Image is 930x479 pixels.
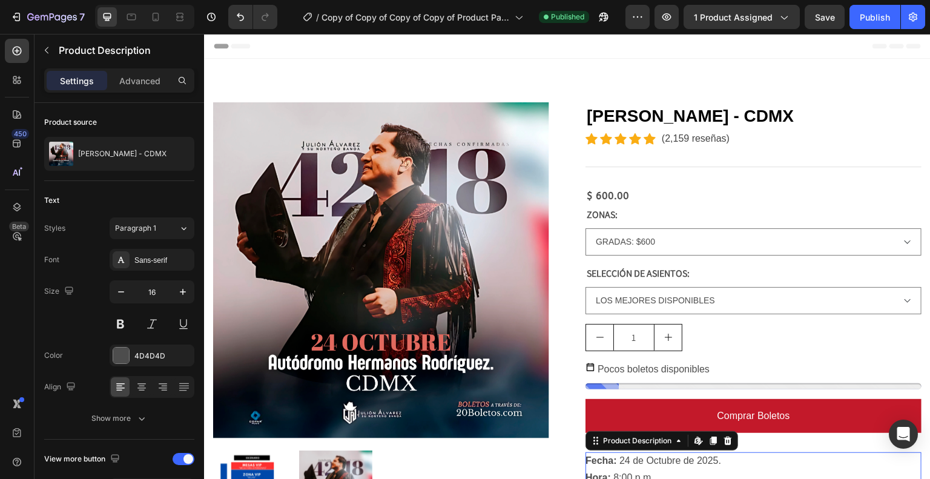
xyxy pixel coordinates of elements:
[59,43,190,58] p: Product Description
[381,173,415,190] legend: ZONAS:
[815,12,835,22] span: Save
[394,327,506,345] p: Pocos boletos disponibles
[44,223,65,234] div: Styles
[694,11,773,24] span: 1 product assigned
[204,34,930,479] iframe: Design area
[134,351,191,362] div: 4D4D4D
[44,408,194,429] button: Show more
[9,222,29,231] div: Beta
[44,195,59,206] div: Text
[381,68,717,96] a: [PERSON_NAME] - CDMX
[409,291,450,317] input: quantity
[134,255,191,266] div: Sans-serif
[381,438,407,449] strong: Hora:
[44,379,78,395] div: Align
[115,223,156,234] span: Paragraph 1
[228,5,277,29] div: Undo/Redo
[79,10,85,24] p: 7
[44,254,59,265] div: Font
[44,283,76,300] div: Size
[316,11,319,24] span: /
[44,350,63,361] div: Color
[381,153,717,173] div: $ 600.00
[44,451,122,467] div: View more button
[381,365,717,399] button: Comprar boletos
[322,11,510,24] span: Copy of Copy of Copy of Copy of Product Page - [DATE] 13:03:29
[60,74,94,87] p: Settings
[381,231,487,248] legend: SELECCIÓN DE ASIENTOS:
[458,97,526,112] p: (2,159 reseñas)
[889,420,918,449] div: Open Intercom Messenger
[450,291,478,317] button: increment
[110,217,194,239] button: Paragraph 1
[860,11,890,24] div: Publish
[805,5,845,29] button: Save
[513,375,585,389] div: Comprar boletos
[44,117,97,128] div: Product source
[551,12,584,22] span: Published
[49,142,73,166] img: product feature img
[91,412,148,424] div: Show more
[684,5,800,29] button: 1 product assigned
[78,150,167,158] p: [PERSON_NAME] - CDMX
[849,5,900,29] button: Publish
[397,401,470,412] div: Product Description
[5,5,90,29] button: 7
[381,421,413,432] strong: Fecha:
[382,291,409,317] button: decrement
[12,129,29,139] div: 450
[119,74,160,87] p: Advanced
